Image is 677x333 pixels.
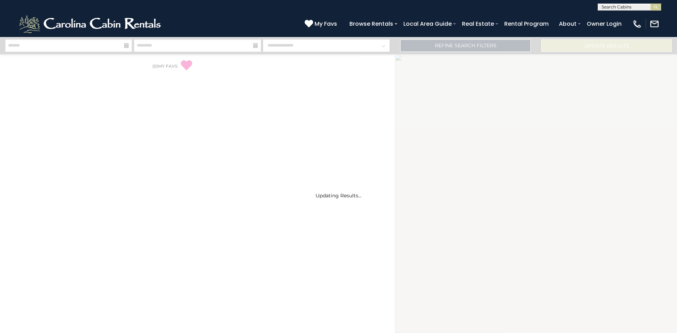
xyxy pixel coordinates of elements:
span: My Favs [315,19,337,28]
a: Browse Rentals [346,18,397,30]
a: About [555,18,580,30]
img: White-1-2.png [18,13,164,35]
a: Local Area Guide [400,18,455,30]
a: Rental Program [501,18,552,30]
a: Real Estate [458,18,498,30]
img: mail-regular-white.png [649,19,659,29]
a: Owner Login [583,18,625,30]
img: phone-regular-white.png [632,19,642,29]
a: My Favs [305,19,339,29]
